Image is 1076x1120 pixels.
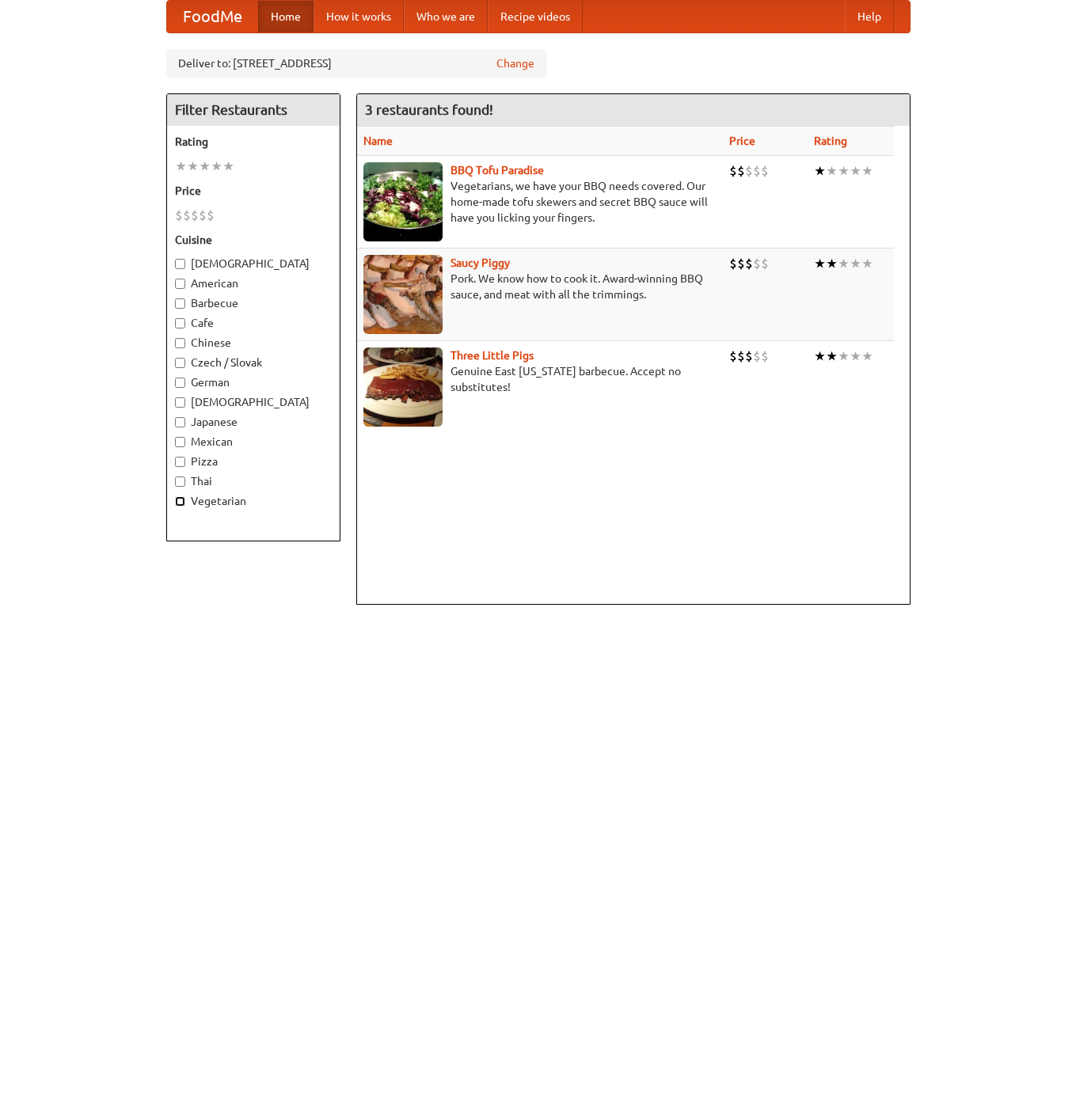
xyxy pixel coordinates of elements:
input: German [175,378,185,388]
li: $ [761,347,769,365]
li: ★ [850,347,861,365]
li: $ [753,347,761,365]
a: FoodMe [167,1,258,32]
li: ★ [826,255,838,272]
img: littlepigs.jpg [363,347,443,427]
input: Vegetarian [175,496,185,507]
p: Vegetarians, we have your BBQ needs covered. Our home-made tofu skewers and secret BBQ sauce will... [363,178,717,226]
a: Help [845,1,894,32]
li: $ [737,347,745,365]
input: [DEMOGRAPHIC_DATA] [175,259,185,269]
li: $ [729,347,737,365]
h5: Rating [175,134,332,150]
label: Mexican [175,434,332,450]
label: Japanese [175,414,332,430]
li: $ [745,255,753,272]
h5: Cuisine [175,232,332,248]
label: Pizza [175,454,332,469]
a: How it works [314,1,404,32]
li: ★ [861,162,873,180]
a: Rating [814,135,847,147]
p: Pork. We know how to cook it. Award-winning BBQ sauce, and meat with all the trimmings. [363,271,717,302]
label: Vegetarian [175,493,332,509]
li: ★ [861,347,873,365]
li: ★ [814,347,826,365]
li: ★ [850,162,861,180]
li: ★ [838,347,850,365]
input: Chinese [175,338,185,348]
li: ★ [814,162,826,180]
label: [DEMOGRAPHIC_DATA] [175,394,332,410]
li: $ [199,207,207,224]
li: $ [729,162,737,180]
input: Czech / Slovak [175,358,185,368]
label: Thai [175,473,332,489]
a: Recipe videos [488,1,583,32]
img: saucy.jpg [363,255,443,334]
label: Czech / Slovak [175,355,332,370]
li: $ [745,347,753,365]
label: German [175,374,332,390]
input: Barbecue [175,298,185,309]
li: ★ [826,162,838,180]
li: $ [737,255,745,272]
label: Cafe [175,315,332,331]
li: $ [207,207,215,224]
a: Three Little Pigs [451,349,534,362]
li: $ [175,207,183,224]
ng-pluralize: 3 restaurants found! [365,102,493,117]
a: BBQ Tofu Paradise [451,164,544,177]
li: $ [745,162,753,180]
li: $ [737,162,745,180]
a: Name [363,135,393,147]
a: Saucy Piggy [451,256,510,269]
li: ★ [814,255,826,272]
input: Japanese [175,417,185,427]
li: $ [191,207,199,224]
li: ★ [199,158,211,175]
input: [DEMOGRAPHIC_DATA] [175,397,185,408]
p: Genuine East [US_STATE] barbecue. Accept no substitutes! [363,363,717,395]
label: Chinese [175,335,332,351]
h5: Price [175,183,332,199]
li: ★ [850,255,861,272]
input: Pizza [175,457,185,467]
a: Price [729,135,755,147]
li: $ [729,255,737,272]
li: $ [761,162,769,180]
label: Barbecue [175,295,332,311]
img: tofuparadise.jpg [363,162,443,241]
label: American [175,275,332,291]
li: ★ [175,158,187,175]
li: ★ [187,158,199,175]
li: $ [761,255,769,272]
li: ★ [211,158,222,175]
li: $ [753,255,761,272]
div: Deliver to: [STREET_ADDRESS] [166,49,546,78]
input: Thai [175,476,185,487]
li: ★ [826,347,838,365]
li: ★ [838,255,850,272]
a: Who we are [404,1,488,32]
a: Home [258,1,314,32]
li: $ [753,162,761,180]
li: ★ [861,255,873,272]
input: Mexican [175,437,185,447]
li: $ [183,207,191,224]
h4: Filter Restaurants [167,94,340,126]
a: Change [496,55,534,71]
input: American [175,279,185,289]
input: Cafe [175,318,185,328]
li: ★ [222,158,234,175]
li: ★ [838,162,850,180]
label: [DEMOGRAPHIC_DATA] [175,256,332,271]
